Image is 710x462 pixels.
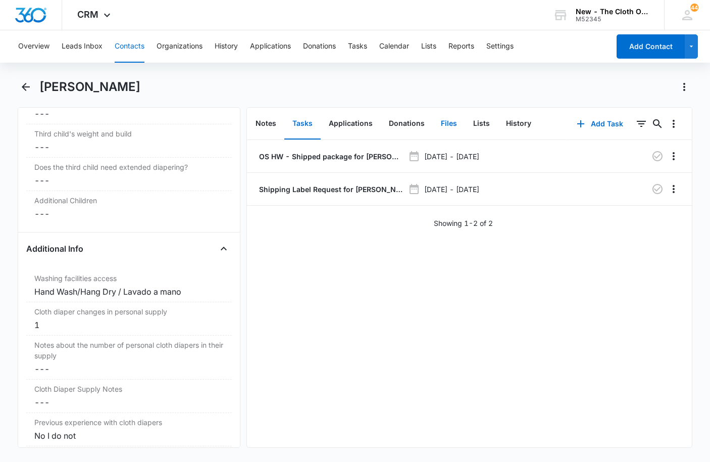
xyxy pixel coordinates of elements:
div: Cloth Diaper Supply Notes--- [26,380,232,413]
dd: --- [34,396,224,408]
button: Settings [486,30,514,63]
button: Applications [321,108,381,140]
button: Organizations [157,30,202,63]
label: Additional Children [34,195,224,206]
button: History [498,108,539,140]
button: Tasks [284,108,321,140]
dd: --- [34,363,224,375]
div: No I do not [34,430,224,442]
button: Close [216,241,232,257]
button: Donations [381,108,433,140]
button: Contacts [115,30,144,63]
button: Donations [303,30,336,63]
button: Tasks [348,30,367,63]
h1: [PERSON_NAME] [39,79,140,95]
dd: --- [34,174,224,187]
button: Calendar [379,30,409,63]
button: Actions [676,79,692,95]
div: Third child's DOB--- [26,91,232,124]
button: Add Contact [617,34,685,59]
button: Lists [465,108,498,140]
a: OS HW - Shipped package for [PERSON_NAME] (zone #4) [257,151,403,162]
button: Reports [448,30,474,63]
div: Previous experience with cloth diapersNo I do not [26,413,232,446]
button: History [215,30,238,63]
button: Overflow Menu [666,181,682,197]
button: Overview [18,30,49,63]
span: CRM [77,9,98,20]
button: Search... [649,116,666,132]
dd: --- [34,208,224,220]
button: Notes [247,108,284,140]
dd: --- [34,141,224,153]
div: Cloth diaper changes in personal supply1 [26,302,232,336]
label: Notes about the number of personal cloth diapers in their supply [34,340,224,361]
p: [DATE] - [DATE] [424,184,479,195]
button: Leads Inbox [62,30,103,63]
label: Cloth Diaper Supply Notes [34,384,224,394]
div: notifications count [690,4,698,12]
div: Washing facilities accessHand Wash/Hang Dry / Lavado a mano [26,269,232,302]
div: account id [576,16,649,23]
button: Applications [250,30,291,63]
label: Cloth diaper changes in personal supply [34,306,224,317]
button: Lists [421,30,436,63]
dd: --- [34,108,224,120]
span: 44 [690,4,698,12]
button: Filters [633,116,649,132]
p: Showing 1-2 of 2 [434,218,493,228]
div: account name [576,8,649,16]
button: Overflow Menu [666,148,682,164]
label: Does the third child need extended diapering? [34,162,224,172]
div: Notes about the number of personal cloth diapers in their supply--- [26,336,232,380]
button: Back [18,79,33,95]
p: [DATE] - [DATE] [424,151,479,162]
a: Shipping Label Request for [PERSON_NAME] [257,184,403,195]
button: Add Task [567,112,633,136]
h4: Additional Info [26,243,83,255]
label: Third child's weight and build [34,128,224,139]
div: Does the third child need extended diapering?--- [26,158,232,191]
div: Hand Wash/Hang Dry / Lavado a mano [34,286,224,298]
div: 1 [34,319,224,331]
label: Previous experience with cloth diapers [34,417,224,428]
div: Third child's weight and build--- [26,124,232,158]
button: Files [433,108,465,140]
div: Additional Children--- [26,191,232,224]
label: Washing facilities access [34,273,224,284]
button: Overflow Menu [666,116,682,132]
